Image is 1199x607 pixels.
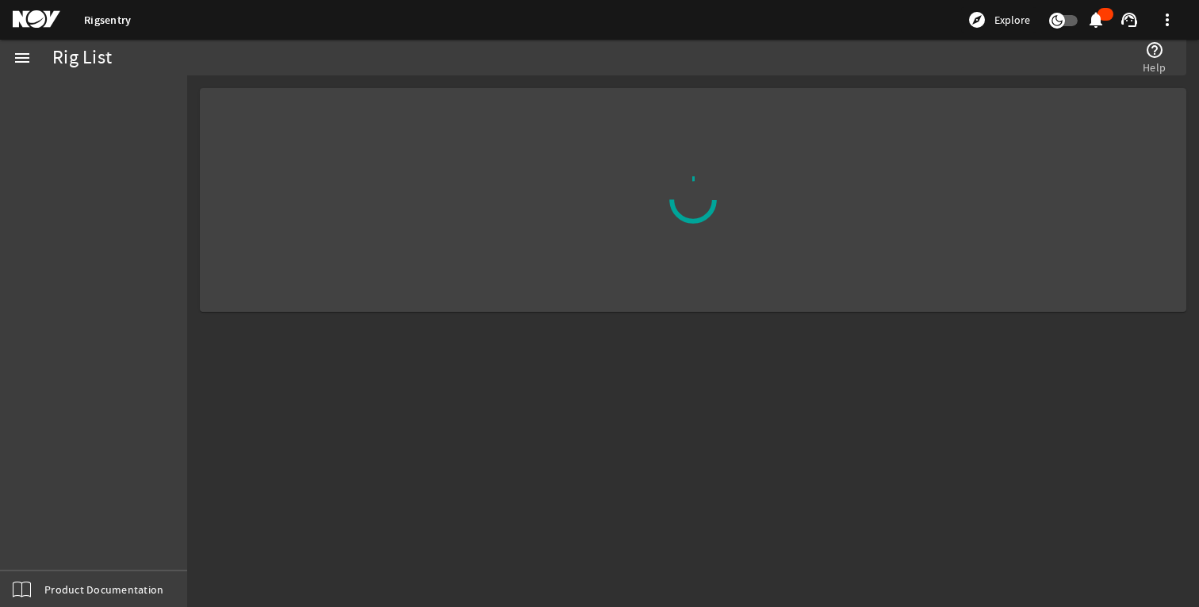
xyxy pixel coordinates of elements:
mat-icon: explore [967,10,986,29]
span: Help [1143,60,1166,75]
mat-icon: support_agent [1120,10,1139,29]
button: Explore [961,7,1036,33]
div: Rig List [52,50,112,66]
mat-icon: notifications [1086,10,1105,29]
mat-icon: help_outline [1145,40,1164,60]
mat-icon: menu [13,48,32,67]
span: Product Documentation [44,582,163,597]
span: Explore [994,12,1030,28]
a: Rigsentry [84,13,131,28]
button: more_vert [1148,1,1186,39]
